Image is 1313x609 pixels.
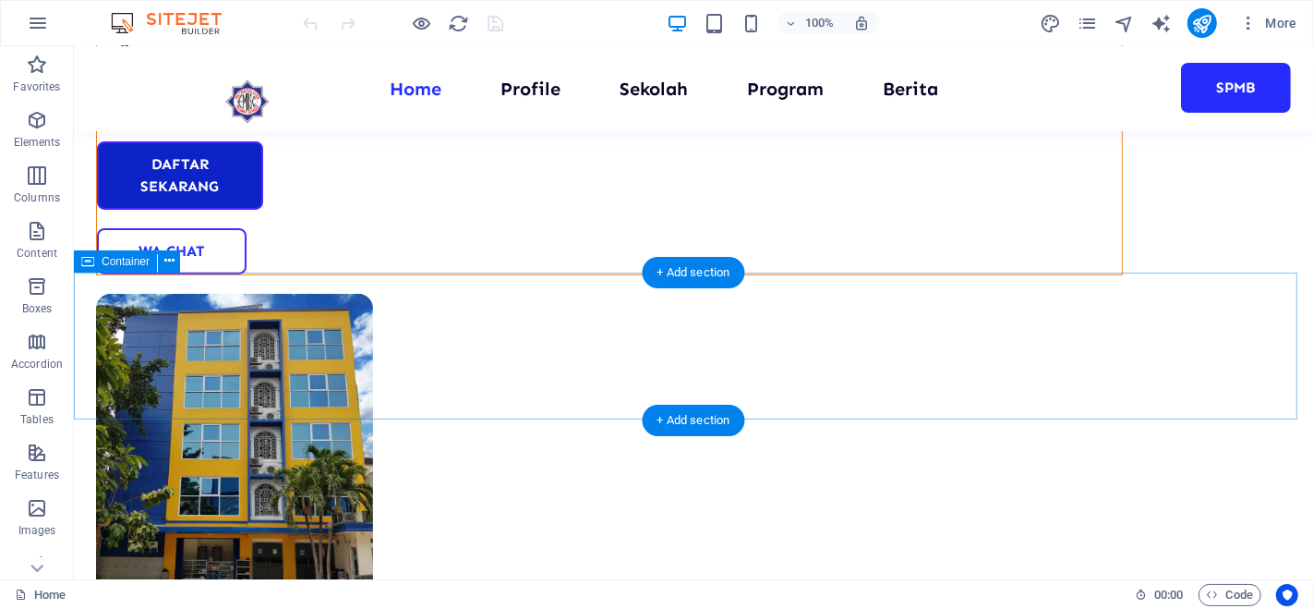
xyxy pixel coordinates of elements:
i: On resize automatically adjust zoom level to fit chosen device. [853,15,870,31]
button: Click here to leave preview mode and continue editing [411,12,433,34]
button: pages [1077,12,1099,34]
h6: 100% [805,12,835,34]
button: navigator [1114,12,1136,34]
div: + Add section [643,405,745,436]
p: Favorites [13,79,60,94]
span: : [1167,588,1170,602]
p: Boxes [22,301,53,316]
i: Navigator [1114,13,1135,34]
p: Columns [14,190,60,205]
button: design [1040,12,1062,34]
a: Click to cancel selection. Double-click to open Pages [15,584,66,606]
span: More [1239,14,1297,32]
i: Design (Ctrl+Alt+Y) [1040,13,1061,34]
p: Images [18,523,56,538]
i: AI Writer [1150,13,1172,34]
button: Code [1199,584,1261,606]
button: 100% [777,12,843,34]
button: text_generator [1150,12,1173,34]
p: Elements [14,135,61,150]
button: Usercentrics [1276,584,1298,606]
p: Content [17,246,57,261]
button: reload [448,12,470,34]
i: Pages (Ctrl+Alt+S) [1077,13,1098,34]
div: + Add section [643,257,745,288]
p: Accordion [11,357,63,371]
button: publish [1187,8,1217,38]
span: 00 00 [1154,584,1183,606]
img: Editor Logo [106,12,245,34]
button: More [1232,8,1305,38]
span: Container [102,256,150,267]
i: Reload page [449,13,470,34]
p: Tables [20,412,54,427]
p: Features [15,468,59,482]
h6: Session time [1135,584,1184,606]
i: Publish [1191,13,1212,34]
span: Code [1207,584,1253,606]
